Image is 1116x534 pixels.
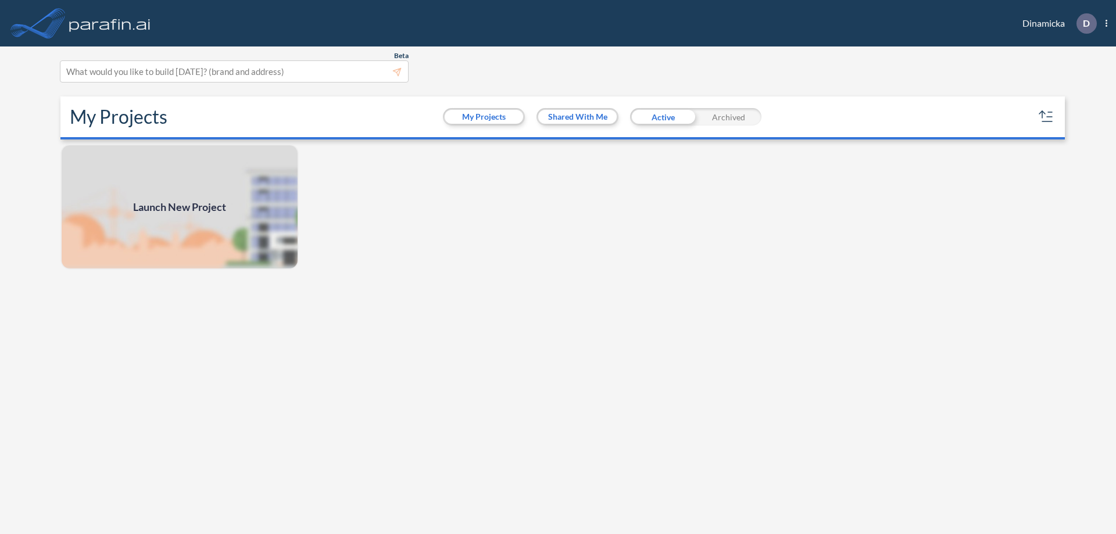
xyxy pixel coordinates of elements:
[60,144,299,270] img: add
[67,12,153,35] img: logo
[394,51,409,60] span: Beta
[445,110,523,124] button: My Projects
[630,108,696,126] div: Active
[70,106,167,128] h2: My Projects
[133,199,226,215] span: Launch New Project
[1037,107,1056,126] button: sort
[696,108,761,126] div: Archived
[1005,13,1107,34] div: Dinamicka
[60,144,299,270] a: Launch New Project
[538,110,617,124] button: Shared With Me
[1083,18,1090,28] p: D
